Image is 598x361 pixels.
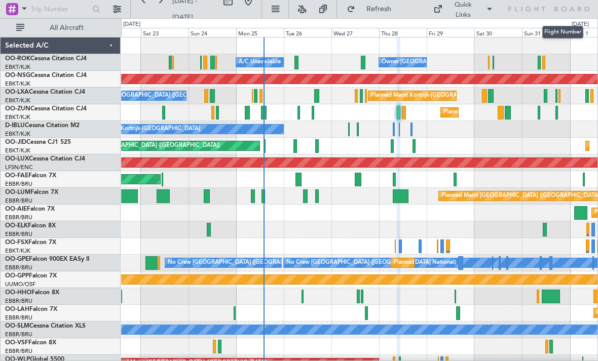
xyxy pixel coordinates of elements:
[5,189,58,195] a: OO-LUMFalcon 7X
[5,223,28,229] span: OO-ELK
[5,63,30,71] a: EBKT/KJK
[331,28,379,37] div: Wed 27
[5,123,25,129] span: D-IBLU
[31,2,89,17] input: Trip Number
[382,55,518,70] div: Owner [GEOGRAPHIC_DATA]-[GEOGRAPHIC_DATA]
[284,28,331,37] div: Tue 26
[5,340,28,346] span: OO-VSF
[5,297,32,305] a: EBBR/BRU
[5,273,57,279] a: OO-GPPFalcon 7X
[189,28,236,37] div: Sun 24
[5,72,30,78] span: OO-NSG
[5,239,28,246] span: OO-FSX
[5,206,55,212] a: OO-AIEFalcon 7X
[236,28,284,37] div: Mon 25
[5,197,32,205] a: EBBR/BRU
[5,173,28,179] span: OO-FAE
[239,55,281,70] div: A/C Unavailable
[5,323,29,329] span: OO-SLM
[5,306,57,312] a: OO-LAHFalcon 7X
[5,130,30,138] a: EBKT/KJK
[5,147,30,154] a: EBKT/KJK
[11,20,110,36] button: All Aircraft
[5,56,87,62] a: OO-ROKCessna Citation CJ4
[5,156,85,162] a: OO-LUXCessna Citation CJ4
[5,247,30,255] a: EBKT/KJK
[5,89,85,95] a: OO-LXACessna Citation CJ4
[5,230,32,238] a: EBBR/BRU
[5,164,33,171] a: LFSN/ENC
[5,290,31,296] span: OO-HHO
[5,347,32,355] a: EBBR/BRU
[5,280,35,288] a: UUMO/OSF
[60,138,220,153] div: Planned Maint [GEOGRAPHIC_DATA] ([GEOGRAPHIC_DATA])
[5,180,32,188] a: EBBR/BRU
[5,206,27,212] span: OO-AIE
[5,239,56,246] a: OO-FSXFalcon 7X
[5,113,30,121] a: EBKT/KJK
[68,88,257,103] div: A/C Unavailable [GEOGRAPHIC_DATA] ([GEOGRAPHIC_DATA] National)
[5,80,30,88] a: EBKT/KJK
[286,255,456,270] div: No Crew [GEOGRAPHIC_DATA] ([GEOGRAPHIC_DATA] National)
[5,56,30,62] span: OO-ROK
[342,1,403,17] button: Refresh
[5,323,86,329] a: OO-SLMCessna Citation XLS
[5,106,30,112] span: OO-ZUN
[5,331,32,338] a: EBBR/BRU
[542,26,583,38] div: Flight Number
[5,173,56,179] a: OO-FAEFalcon 7X
[5,156,29,162] span: OO-LUX
[379,28,427,37] div: Thu 28
[123,20,140,29] div: [DATE]
[357,6,400,13] span: Refresh
[394,255,577,270] div: Planned Maint [GEOGRAPHIC_DATA] ([GEOGRAPHIC_DATA] National)
[168,255,338,270] div: No Crew [GEOGRAPHIC_DATA] ([GEOGRAPHIC_DATA] National)
[5,273,29,279] span: OO-GPP
[141,28,189,37] div: Sat 23
[96,122,200,137] div: No Crew Kortrijk-[GEOGRAPHIC_DATA]
[371,88,489,103] div: Planned Maint Kortrijk-[GEOGRAPHIC_DATA]
[522,28,570,37] div: Sun 31
[5,340,56,346] a: OO-VSFFalcon 8X
[5,72,87,78] a: OO-NSGCessna Citation CJ4
[5,256,89,262] a: OO-GPEFalcon 900EX EASy II
[5,290,59,296] a: OO-HHOFalcon 8X
[5,139,26,145] span: OO-JID
[427,28,474,37] div: Fri 29
[5,123,80,129] a: D-IBLUCessna Citation M2
[5,214,32,221] a: EBBR/BRU
[26,24,107,31] span: All Aircraft
[5,223,56,229] a: OO-ELKFalcon 8X
[5,139,71,145] a: OO-JIDCessna CJ1 525
[5,256,29,262] span: OO-GPE
[5,264,32,271] a: EBBR/BRU
[5,306,29,312] span: OO-LAH
[5,97,30,104] a: EBKT/KJK
[5,189,30,195] span: OO-LUM
[474,28,522,37] div: Sat 30
[5,314,32,322] a: EBBR/BRU
[5,89,29,95] span: OO-LXA
[5,106,87,112] a: OO-ZUNCessna Citation CJ4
